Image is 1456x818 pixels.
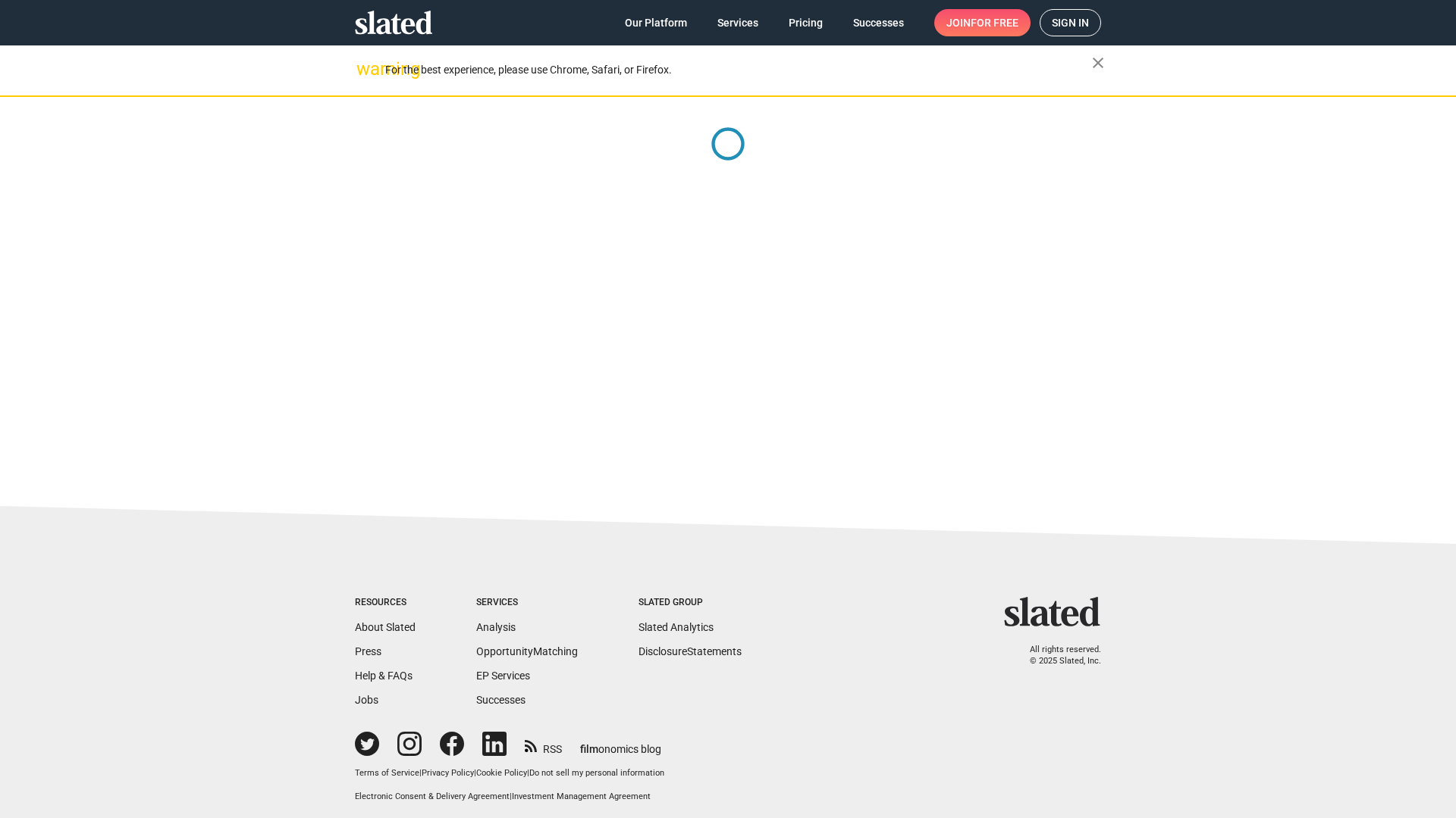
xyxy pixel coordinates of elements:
[777,9,835,36] a: Pricing
[419,768,422,778] span: |
[476,621,516,633] a: Analysis
[841,9,916,36] a: Successes
[476,670,530,682] a: EP Services
[639,597,742,609] div: Slated Group
[853,9,904,36] span: Successes
[356,60,375,78] mat-icon: warning
[1040,9,1101,36] a: Sign in
[476,768,527,778] a: Cookie Policy
[971,9,1018,36] span: for free
[580,743,598,755] span: film
[789,9,823,36] span: Pricing
[934,9,1031,36] a: Joinfor free
[422,768,474,778] a: Privacy Policy
[717,9,758,36] span: Services
[474,768,476,778] span: |
[529,768,664,779] button: Do not sell my personal information
[1014,645,1101,667] p: All rights reserved. © 2025 Slated, Inc.
[355,621,416,633] a: About Slated
[355,597,416,609] div: Resources
[385,60,1092,80] div: For the best experience, please use Chrome, Safari, or Firefox.
[355,645,381,657] a: Press
[512,791,651,801] a: Investment Management Agreement
[580,730,661,757] a: filmonomics blog
[639,621,714,633] a: Slated Analytics
[1052,10,1089,36] span: Sign in
[355,768,419,778] a: Terms of Service
[946,9,1018,36] span: Join
[355,694,378,706] a: Jobs
[355,791,510,801] a: Electronic Consent & Delivery Agreement
[527,768,529,778] span: |
[639,645,742,657] a: DisclosureStatements
[1089,54,1107,72] mat-icon: close
[510,791,512,801] span: |
[476,597,578,609] div: Services
[705,9,770,36] a: Services
[625,9,687,36] span: Our Platform
[476,645,578,657] a: OpportunityMatching
[355,670,413,682] a: Help & FAQs
[613,9,699,36] a: Our Platform
[525,733,562,757] a: RSS
[476,694,526,706] a: Successes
